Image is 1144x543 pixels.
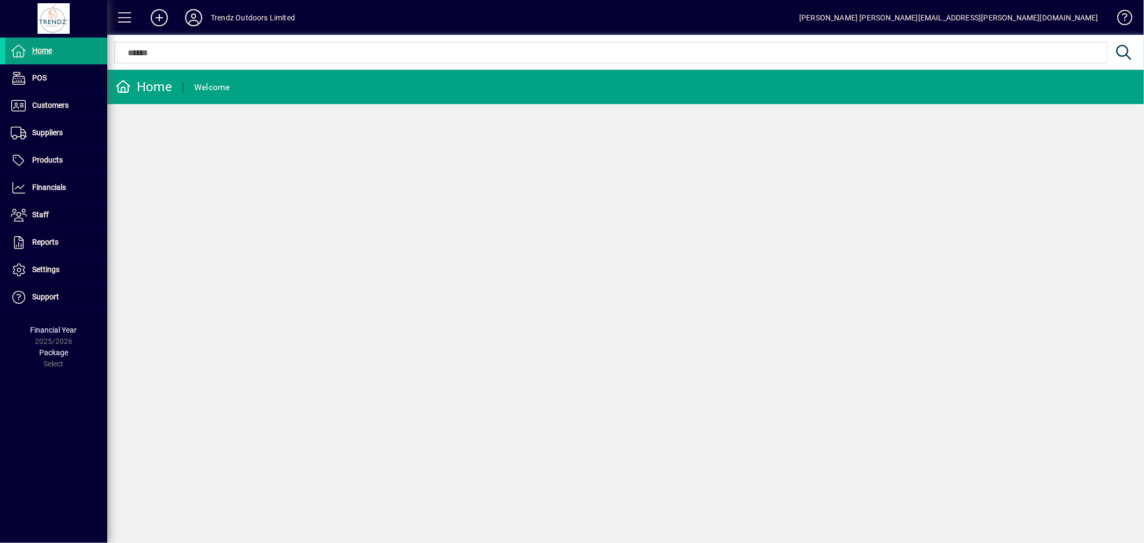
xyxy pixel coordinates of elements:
[32,210,49,219] span: Staff
[142,8,176,27] button: Add
[32,183,66,192] span: Financials
[5,284,107,311] a: Support
[799,9,1098,26] div: [PERSON_NAME] [PERSON_NAME][EMAIL_ADDRESS][PERSON_NAME][DOMAIN_NAME]
[32,292,59,301] span: Support
[32,46,52,55] span: Home
[176,8,211,27] button: Profile
[32,101,69,109] span: Customers
[32,74,47,82] span: POS
[5,65,107,92] a: POS
[115,78,172,96] div: Home
[32,156,63,164] span: Products
[5,92,107,119] a: Customers
[1109,2,1131,37] a: Knowledge Base
[5,202,107,229] a: Staff
[194,79,230,96] div: Welcome
[32,238,58,246] span: Reports
[32,265,60,274] span: Settings
[5,256,107,283] a: Settings
[39,348,68,357] span: Package
[5,229,107,256] a: Reports
[32,128,63,137] span: Suppliers
[31,326,77,334] span: Financial Year
[5,174,107,201] a: Financials
[5,147,107,174] a: Products
[211,9,295,26] div: Trendz Outdoors Limited
[5,120,107,146] a: Suppliers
